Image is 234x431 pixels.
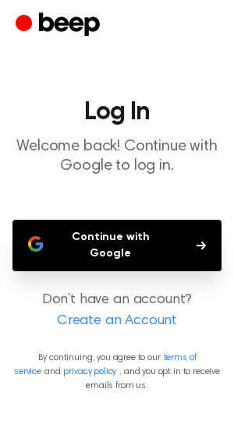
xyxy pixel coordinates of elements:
[63,367,116,376] a: privacy policy
[12,351,222,393] p: By continuing, you agree to our and , and you opt in to receive emails from us.
[12,290,222,332] p: Don’t have an account?
[16,10,104,41] a: Beep
[12,220,222,271] button: Continue with Google
[12,137,222,176] p: Welcome back! Continue with Google to log in.
[16,311,218,332] a: Create an Account
[12,100,222,125] h1: Log In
